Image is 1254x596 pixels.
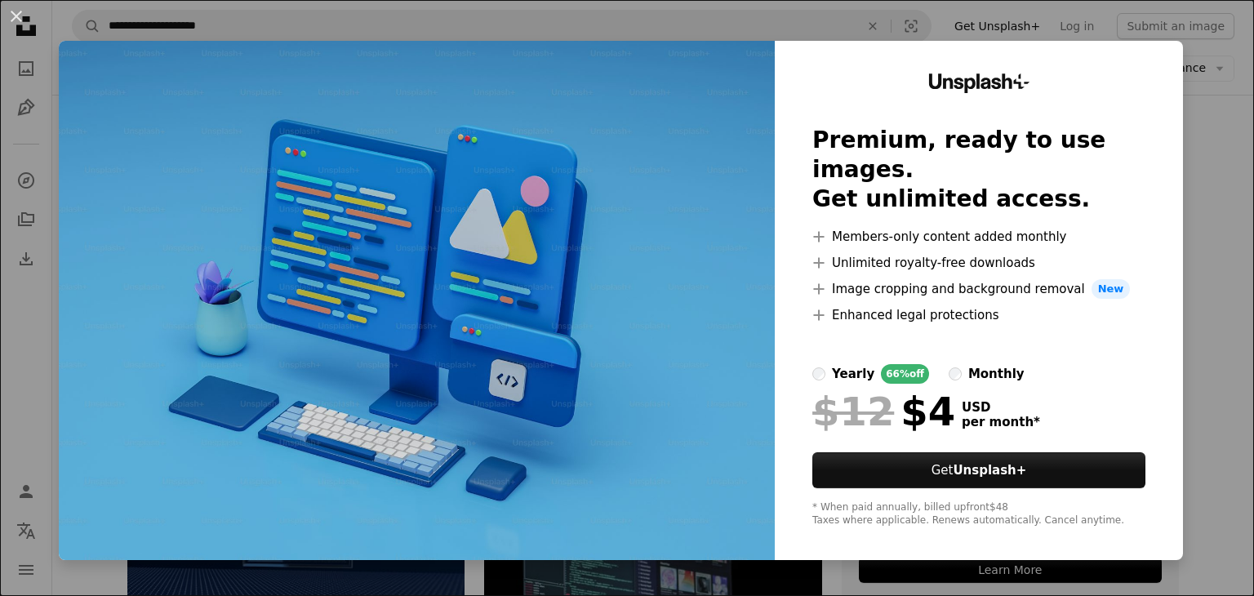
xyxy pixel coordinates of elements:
[832,364,874,384] div: yearly
[881,364,929,384] div: 66% off
[812,452,1145,488] button: GetUnsplash+
[812,390,955,433] div: $4
[962,400,1040,415] span: USD
[949,367,962,380] input: monthly
[812,501,1145,527] div: * When paid annually, billed upfront $48 Taxes where applicable. Renews automatically. Cancel any...
[812,367,825,380] input: yearly66%off
[812,253,1145,273] li: Unlimited royalty-free downloads
[962,415,1040,429] span: per month *
[968,364,1025,384] div: monthly
[812,227,1145,247] li: Members-only content added monthly
[812,126,1145,214] h2: Premium, ready to use images. Get unlimited access.
[812,305,1145,325] li: Enhanced legal protections
[812,390,894,433] span: $12
[953,463,1026,478] strong: Unsplash+
[1092,279,1131,299] span: New
[812,279,1145,299] li: Image cropping and background removal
